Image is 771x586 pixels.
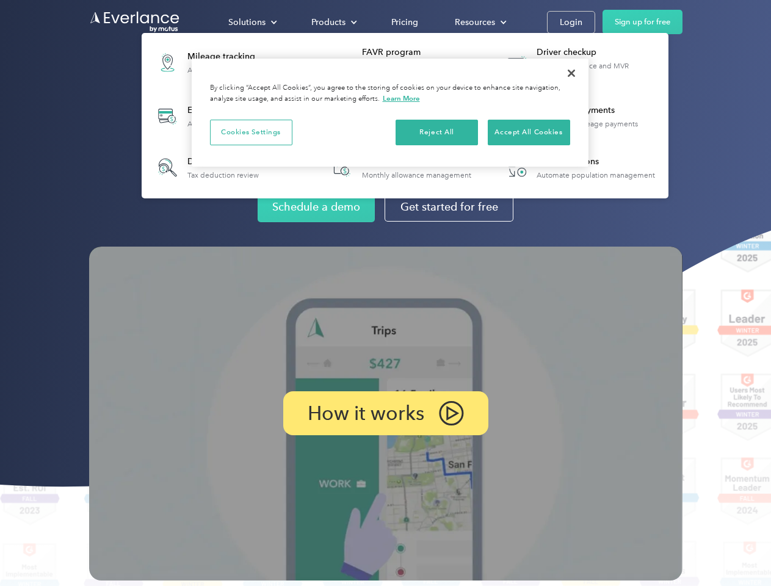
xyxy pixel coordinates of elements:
div: Deduction finder [187,156,259,168]
div: Expense tracking [187,104,275,117]
a: Schedule a demo [258,192,375,222]
a: HR IntegrationsAutomate population management [497,148,661,187]
a: Accountable planMonthly allowance management [322,148,477,187]
nav: Products [142,33,668,198]
div: Pricing [391,15,418,30]
a: Mileage trackingAutomatic mileage logs [148,40,273,85]
button: Reject All [396,120,478,145]
div: Automatic transaction logs [187,120,275,128]
div: Products [311,15,346,30]
div: Privacy [192,59,588,167]
div: Cookie banner [192,59,588,167]
div: Solutions [216,12,287,33]
a: Sign up for free [603,10,682,34]
a: More information about your privacy, opens in a new tab [383,94,420,103]
button: Cookies Settings [210,120,292,145]
div: License, insurance and MVR verification [537,62,662,79]
button: Close [558,60,585,87]
input: Submit [90,73,151,98]
a: Pricing [379,12,430,33]
div: Mileage tracking [187,51,267,63]
a: FAVR programFixed & Variable Rate reimbursement design & management [322,40,488,85]
div: FAVR program [362,46,487,59]
div: Tax deduction review [187,171,259,179]
div: Monthly allowance management [362,171,471,179]
div: By clicking “Accept All Cookies”, you agree to the storing of cookies on your device to enhance s... [210,83,570,104]
div: Automatic mileage logs [187,66,267,74]
button: Accept All Cookies [488,120,570,145]
a: Expense trackingAutomatic transaction logs [148,94,281,139]
div: HR Integrations [537,156,655,168]
a: Get started for free [385,192,513,222]
a: Login [547,11,595,34]
div: Products [299,12,367,33]
a: Driver checkupLicense, insurance and MVR verification [497,40,662,85]
div: Solutions [228,15,266,30]
p: How it works [308,406,424,421]
a: Deduction finderTax deduction review [148,148,265,187]
div: Login [560,15,582,30]
div: Resources [443,12,516,33]
div: Resources [455,15,495,30]
div: Automate population management [537,171,655,179]
div: Driver checkup [537,46,662,59]
a: Go to homepage [89,10,181,34]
